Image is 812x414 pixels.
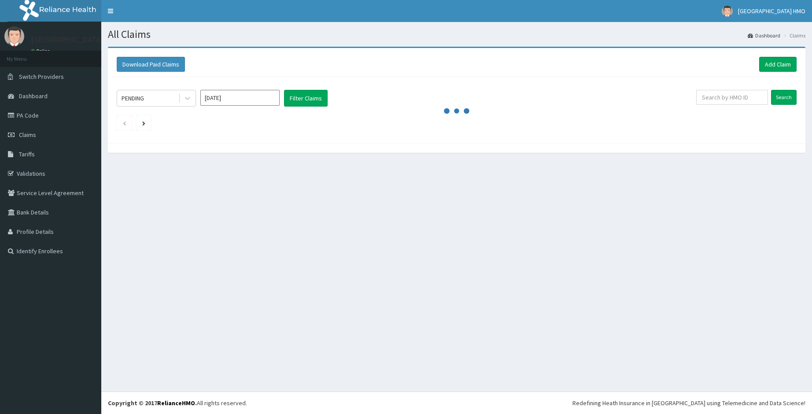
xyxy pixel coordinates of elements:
a: Online [31,48,52,54]
button: Filter Claims [284,90,328,107]
strong: Copyright © 2017 . [108,399,197,407]
a: RelianceHMO [157,399,195,407]
span: Switch Providers [19,73,64,81]
a: Next page [142,119,145,127]
span: [GEOGRAPHIC_DATA] HMO [738,7,805,15]
a: Add Claim [759,57,797,72]
input: Select Month and Year [200,90,280,106]
input: Search [771,90,797,105]
a: Previous page [122,119,126,127]
footer: All rights reserved. [101,392,812,414]
svg: audio-loading [443,98,470,124]
div: PENDING [122,94,144,103]
li: Claims [781,32,805,39]
h1: All Claims [108,29,805,40]
span: Tariffs [19,150,35,158]
span: Dashboard [19,92,48,100]
span: Claims [19,131,36,139]
input: Search by HMO ID [696,90,768,105]
img: User Image [722,6,733,17]
button: Download Paid Claims [117,57,185,72]
img: User Image [4,26,24,46]
p: [GEOGRAPHIC_DATA] HMO [31,36,121,44]
div: Redefining Heath Insurance in [GEOGRAPHIC_DATA] using Telemedicine and Data Science! [572,399,805,407]
a: Dashboard [748,32,780,39]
